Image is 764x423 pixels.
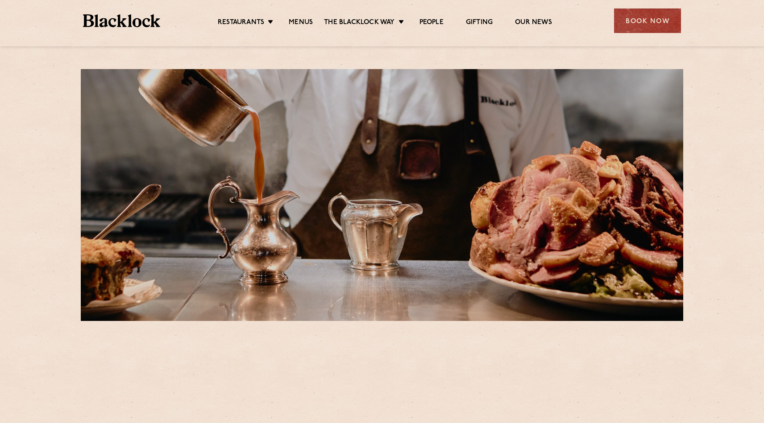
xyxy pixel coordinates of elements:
[419,18,444,28] a: People
[218,18,264,28] a: Restaurants
[324,18,394,28] a: The Blacklock Way
[466,18,493,28] a: Gifting
[515,18,552,28] a: Our News
[289,18,313,28] a: Menus
[614,8,681,33] div: Book Now
[83,14,160,27] img: BL_Textured_Logo-footer-cropped.svg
